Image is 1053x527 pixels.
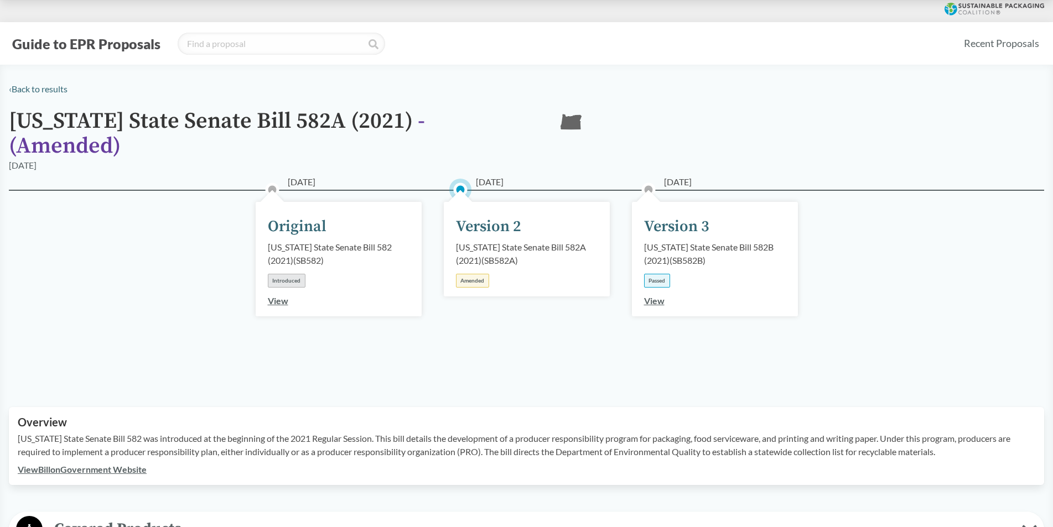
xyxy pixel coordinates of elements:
[664,175,692,189] span: [DATE]
[456,215,521,238] div: Version 2
[268,295,288,306] a: View
[268,215,326,238] div: Original
[18,432,1035,458] p: [US_STATE] State Senate Bill 582 was introduced at the beginning of the 2021 Regular Session. Thi...
[178,33,385,55] input: Find a proposal
[9,159,37,172] div: [DATE]
[18,416,1035,429] h2: Overview
[288,175,315,189] span: [DATE]
[18,464,147,474] a: ViewBillonGovernment Website
[9,107,425,160] span: - ( Amended )
[476,175,504,189] span: [DATE]
[268,241,409,267] div: [US_STATE] State Senate Bill 582 (2021) ( SB582 )
[9,109,540,159] h1: [US_STATE] State Senate Bill 582A (2021)
[456,274,489,288] div: Amended
[644,215,709,238] div: Version 3
[644,241,786,267] div: [US_STATE] State Senate Bill 582B (2021) ( SB582B )
[644,295,665,306] a: View
[456,241,598,267] div: [US_STATE] State Senate Bill 582A (2021) ( SB582A )
[268,274,305,288] div: Introduced
[959,31,1044,56] a: Recent Proposals
[9,35,164,53] button: Guide to EPR Proposals
[644,274,670,288] div: Passed
[9,84,68,94] a: ‹Back to results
